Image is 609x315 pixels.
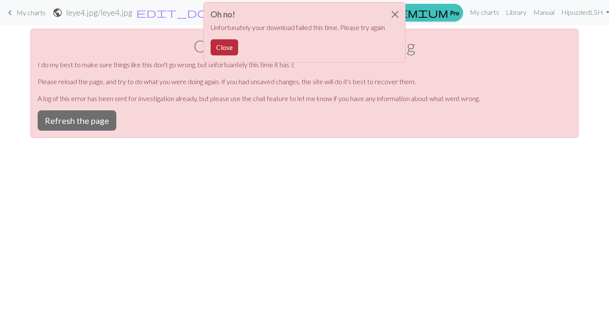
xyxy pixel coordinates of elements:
button: Refresh the page [38,110,116,131]
button: Close [211,39,238,55]
p: Please reload the page, and try to do what you were doing again. If you had unsaved changes, the ... [38,77,571,87]
p: A log of this error has been sent for investigation already, but please use the chat feature to l... [38,93,571,104]
h3: Oh no! [211,9,385,19]
button: Close [385,3,405,26]
p: Unfortunately your download failed this time. Please try again [211,22,385,33]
